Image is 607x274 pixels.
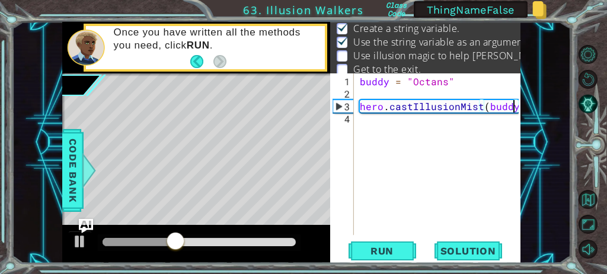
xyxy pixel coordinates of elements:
[114,26,317,52] p: Once you have written all the methods you need, click .
[333,112,354,125] div: 4
[190,55,213,68] button: Back
[359,245,405,257] span: Run
[579,94,598,113] button: AI Hint
[333,75,354,88] div: 1
[333,88,354,100] div: 2
[429,245,508,257] span: Solution
[68,231,92,255] button: Ctrl + P: Play
[580,187,607,212] a: Back to Map
[384,1,409,18] label: Class Code
[79,219,93,233] button: Ask AI
[579,190,598,209] button: Back to Map
[579,45,598,64] button: Level Options
[353,49,552,62] p: Use illusion magic to help [PERSON_NAME].
[337,36,349,45] img: Check mark for checkbox
[213,55,226,68] button: Next
[353,22,460,35] p: Create a string variable.
[579,240,598,259] button: Mute
[347,241,418,260] button: Shift+Enter: Run current code.
[187,40,210,51] strong: RUN
[353,63,421,76] p: Get to the exit.
[63,134,82,207] span: Code Bank
[579,215,598,234] button: Maximize Browser
[579,70,598,89] button: Restart Level
[429,241,508,260] button: Solution
[532,1,547,19] img: Copy class code
[333,100,354,112] div: 3
[337,22,349,31] img: Check mark for checkbox
[353,36,528,49] p: Use the string variable as an argument.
